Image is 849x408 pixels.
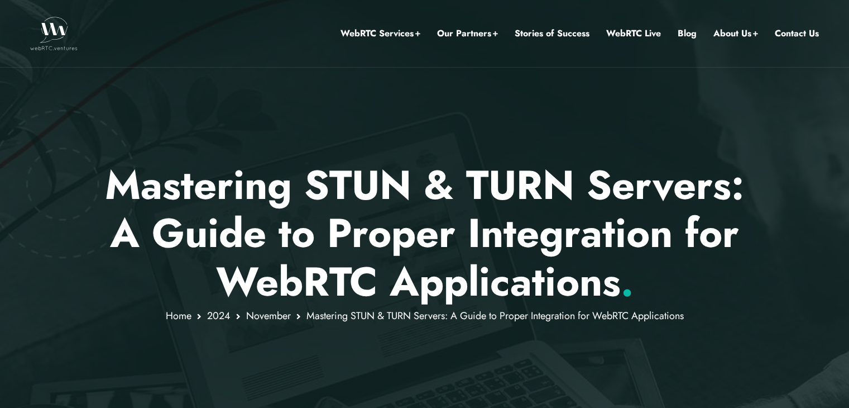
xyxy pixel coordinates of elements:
[246,309,291,323] a: November
[166,309,191,323] a: Home
[98,161,751,306] h1: Mastering STUN & TURN Servers: A Guide to Proper Integration for WebRTC Applications
[678,26,697,41] a: Blog
[340,26,420,41] a: WebRTC Services
[306,309,684,323] span: Mastering STUN & TURN Servers: A Guide to Proper Integration for WebRTC Applications
[621,253,634,311] span: .
[207,309,231,323] a: 2024
[437,26,498,41] a: Our Partners
[775,26,819,41] a: Contact Us
[30,17,78,50] img: WebRTC.ventures
[515,26,589,41] a: Stories of Success
[713,26,758,41] a: About Us
[606,26,661,41] a: WebRTC Live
